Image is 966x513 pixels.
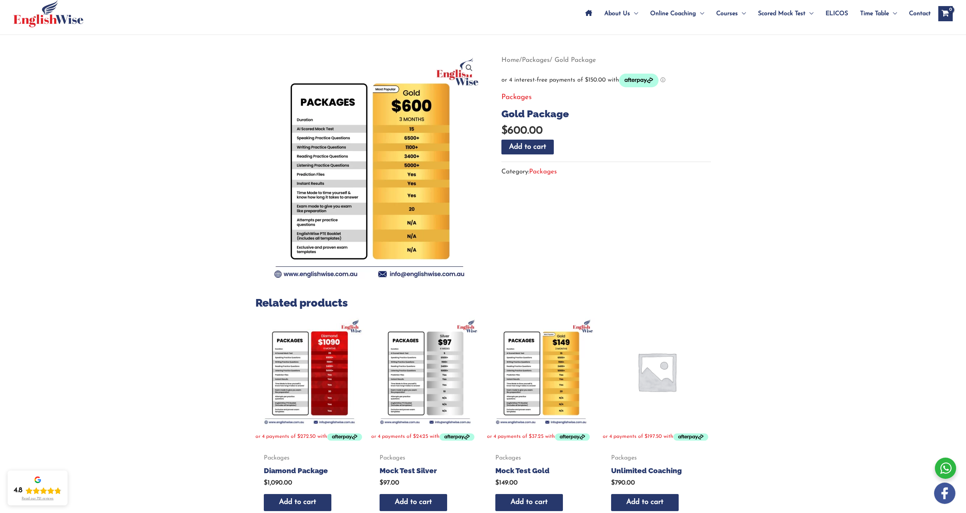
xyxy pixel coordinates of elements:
[380,480,399,486] bdi: 97.00
[264,466,355,475] h2: Diamond Package
[495,466,586,475] h2: Mock Test Gold
[650,0,696,27] span: Online Coaching
[371,318,479,426] img: Mock Test Silver
[903,0,931,27] a: Contact
[487,318,595,426] img: Mock Test Gold
[501,126,543,136] bdi: 600.00
[255,318,364,426] img: Diamond Package
[501,94,532,101] a: Packages
[380,494,447,511] a: Add to cart: “Mock Test Silver”
[380,480,383,486] span: $
[14,486,61,495] div: Rating: 4.8 out of 5
[716,0,738,27] span: Courses
[529,168,557,175] a: Packages
[501,108,711,120] h1: Gold Package
[611,466,702,475] h2: Unlimited Coaching
[611,494,679,511] a: Add to cart: “Unlimited Coaching”
[579,0,931,27] nav: Site Navigation: Main Menu
[611,480,615,486] span: $
[889,0,897,27] span: Menu Toggle
[495,454,586,462] span: Packages
[598,0,644,27] a: About UsMenu Toggle
[938,6,953,21] a: View Shopping Cart, empty
[380,466,470,479] a: Mock Test Silver
[380,454,470,462] span: Packages
[738,0,746,27] span: Menu Toggle
[264,494,331,511] a: Add to cart: “Diamond Package”
[603,318,711,426] img: Placeholder
[264,466,355,479] a: Diamond Package
[255,296,711,310] h2: Related products
[14,486,22,495] div: 4.8
[909,0,931,27] span: Contact
[826,0,848,27] span: ELICOS
[630,0,638,27] span: Menu Toggle
[522,57,550,63] a: Packages
[462,61,476,75] a: View full-screen image gallery
[501,57,519,63] a: Home
[611,480,635,486] bdi: 790.00
[501,126,507,136] span: $
[805,0,813,27] span: Menu Toggle
[264,454,355,462] span: Packages
[501,140,554,154] button: Add to cart
[752,0,819,27] a: Scored Mock TestMenu Toggle
[495,466,586,479] a: Mock Test Gold
[611,454,702,462] span: Packages
[501,54,711,66] nav: Breadcrumb
[495,494,563,511] a: Add to cart: “Mock Test Gold”
[264,480,268,486] span: $
[696,0,704,27] span: Menu Toggle
[501,165,557,178] span: Category:
[264,480,292,486] bdi: 1,090.00
[495,480,518,486] bdi: 149.00
[22,497,54,501] div: Read our 721 reviews
[644,0,710,27] a: Online CoachingMenu Toggle
[710,0,752,27] a: CoursesMenu Toggle
[380,466,470,475] h2: Mock Test Silver
[854,0,903,27] a: Time TableMenu Toggle
[611,466,702,479] a: Unlimited Coaching
[758,0,805,27] span: Scored Mock Test
[819,0,854,27] a: ELICOS
[495,480,499,486] span: $
[604,0,630,27] span: About Us
[934,483,955,504] img: white-facebook.png
[860,0,889,27] span: Time Table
